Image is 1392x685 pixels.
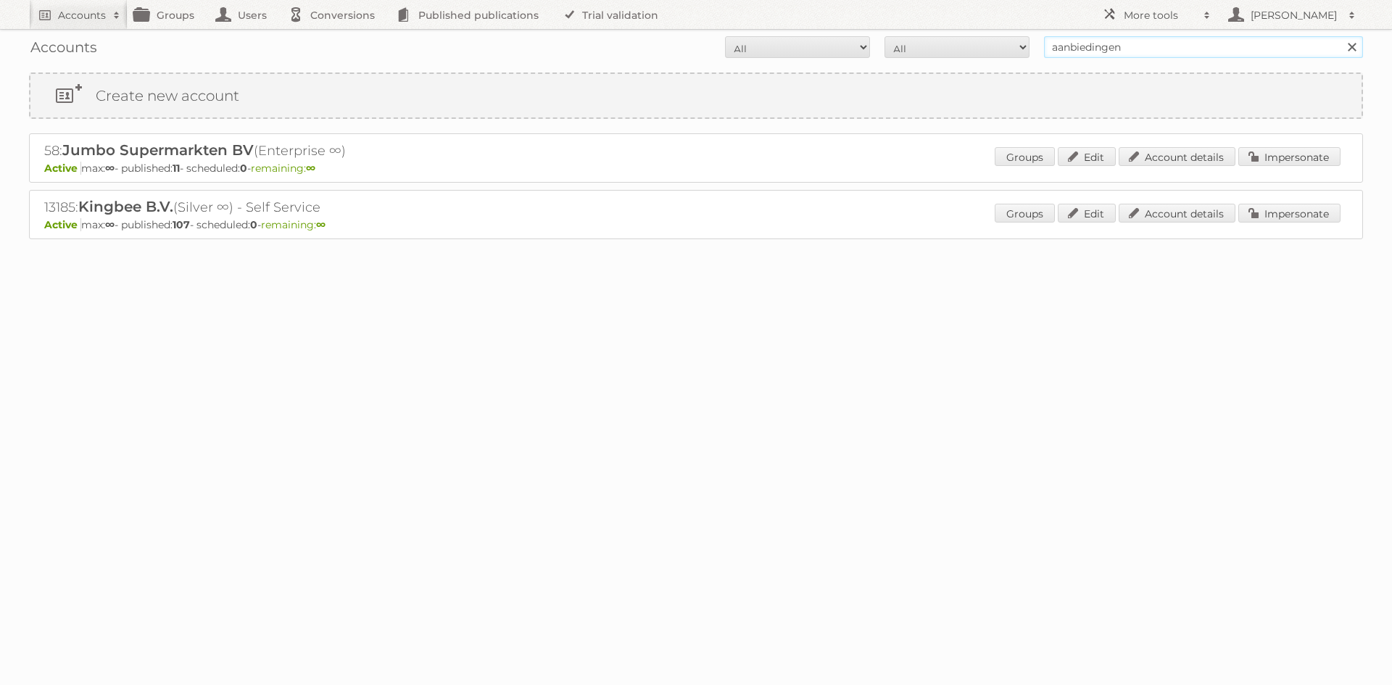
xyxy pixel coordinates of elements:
h2: 13185: (Silver ∞) - Self Service [44,198,552,217]
a: Create new account [30,74,1362,117]
strong: ∞ [105,218,115,231]
h2: [PERSON_NAME] [1247,8,1341,22]
span: Active [44,218,81,231]
span: Kingbee B.V. [78,198,173,215]
a: Edit [1058,147,1116,166]
strong: ∞ [105,162,115,175]
a: Account details [1119,147,1235,166]
a: Account details [1119,204,1235,223]
a: Impersonate [1238,147,1341,166]
h2: 58: (Enterprise ∞) [44,141,552,160]
strong: 107 [173,218,190,231]
p: max: - published: - scheduled: - [44,162,1348,175]
strong: 0 [250,218,257,231]
a: Groups [995,147,1055,166]
a: Groups [995,204,1055,223]
span: Jumbo Supermarkten BV [62,141,254,159]
strong: ∞ [306,162,315,175]
span: remaining: [251,162,315,175]
span: remaining: [261,218,326,231]
p: max: - published: - scheduled: - [44,218,1348,231]
span: Active [44,162,81,175]
a: Impersonate [1238,204,1341,223]
h2: Accounts [58,8,106,22]
strong: 11 [173,162,180,175]
strong: 0 [240,162,247,175]
h2: More tools [1124,8,1196,22]
a: Edit [1058,204,1116,223]
strong: ∞ [316,218,326,231]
